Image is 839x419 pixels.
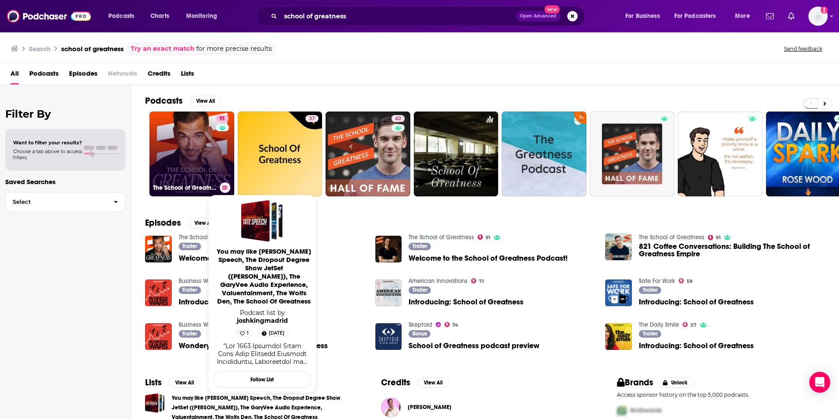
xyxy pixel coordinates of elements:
[639,321,679,328] a: The Daily Smile
[305,115,319,122] a: 37
[605,234,632,260] img: 821 Coffee Conversations: Building The School of Greatness Empire
[326,112,410,196] a: 42
[708,235,721,240] a: 91
[409,321,432,328] a: Skeptoid
[452,323,458,327] span: 74
[108,10,134,22] span: Podcasts
[729,9,761,23] button: open menu
[145,393,165,413] span: You may like Tate Speech, The Dropout Degree Show JetSet (Josh King Madrid), The GaryVee Audio Ex...
[179,255,305,262] span: Welcome to the School of Greatness
[145,95,183,106] h2: Podcasts
[213,371,311,388] button: Follow List
[478,234,490,240] a: 91
[153,184,216,192] h3: The School of Greatness
[258,330,288,337] a: Jun 7th, 2023
[479,279,484,283] span: 71
[7,8,91,24] img: Podchaser - Follow, Share and Rate Podcasts
[395,115,401,123] span: 42
[808,7,828,26] span: Logged in as megcassidy
[247,329,249,338] span: 1
[781,45,825,52] button: Send feedback
[643,331,658,336] span: Trailer
[605,323,632,350] img: Introducing: School of Greatness
[181,66,194,84] a: Lists
[269,329,284,338] span: [DATE]
[145,323,172,350] img: Wondery presents The School of Greatness
[145,377,162,388] h2: Lists
[639,342,754,349] a: Introducing: School of Greatness
[182,287,197,293] span: Trailer
[196,44,272,54] span: for more precise results
[683,322,697,327] a: 57
[145,279,172,306] img: Introducing: School of Greatness
[808,7,828,26] img: User Profile
[375,323,402,350] img: School of Greatness podcast preview
[149,112,234,196] a: 91The School of Greatness
[241,200,283,242] span: You may like Tate Speech, The Dropout Degree Show JetSet (Josh King Madrid), The GaryVee Audio Ex...
[639,298,754,306] span: Introducing: School of Greatness
[669,9,729,23] button: open menu
[408,404,451,411] span: [PERSON_NAME]
[808,7,828,26] button: Show profile menu
[375,236,402,262] img: Welcome to the School of Greatness Podcast!
[417,377,449,388] button: View All
[179,298,294,306] a: Introducing: School of Greatness
[471,278,484,283] a: 71
[236,330,253,337] button: 1 Likes
[690,323,697,327] span: 57
[180,9,229,23] button: open menu
[375,279,402,306] img: Introducing: School of Greatness
[5,108,125,120] h2: Filter By
[145,95,221,106] a: PodcastsView All
[281,9,516,23] input: Search podcasts, credits, & more...
[413,244,427,249] span: Trailer
[179,234,244,241] a: The School of Greatness
[809,372,830,393] div: Open Intercom Messenger
[238,112,322,196] a: 37
[408,404,451,411] a: Lewis Howes
[145,377,200,388] a: ListsView All
[237,317,288,325] a: joshkingmadrid
[190,96,221,106] button: View All
[150,10,169,22] span: Charts
[169,377,200,388] button: View All
[148,66,170,84] a: Credits
[102,9,146,23] button: open menu
[409,342,539,349] a: School of Greatness podcast preview
[13,148,82,161] span: Choose a tab above to access filters.
[444,322,458,327] a: 74
[29,45,51,53] h3: Search
[145,236,172,262] img: Welcome to the School of Greatness
[179,321,216,328] a: Business Wars
[10,66,19,84] a: All
[392,115,405,122] a: 42
[639,234,704,241] a: The School of Greatness
[61,45,124,53] h3: school of greatness
[179,277,216,285] a: Business Wars
[639,277,675,285] a: Safe For Work
[219,115,225,123] span: 91
[605,279,632,306] a: Introducing: School of Greatness
[413,287,427,293] span: Trailer
[639,243,825,258] a: 821 Coffee Conversations: Building The School of Greatness Empire
[409,255,568,262] a: Welcome to the School of Greatness Podcast!
[381,398,401,417] img: Lewis Howes
[643,287,658,293] span: Trailer
[716,236,721,240] span: 91
[13,140,82,146] span: Want to filter your results?
[674,10,716,22] span: For Podcasters
[179,342,328,349] a: Wondery presents The School of Greatness
[69,66,97,84] a: Episodes
[145,217,219,228] a: EpisodesView All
